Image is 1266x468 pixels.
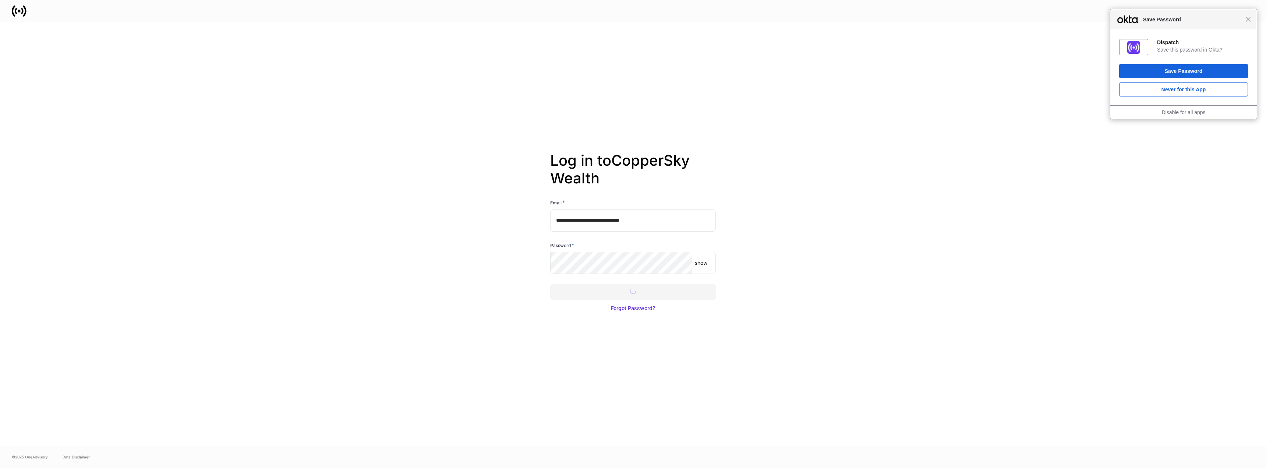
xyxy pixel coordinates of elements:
[1127,41,1140,54] img: IoaI0QAAAAZJREFUAwDpn500DgGa8wAAAABJRU5ErkJggg==
[1157,39,1248,46] div: Dispatch
[1119,64,1248,78] button: Save Password
[1161,109,1205,115] a: Disable for all apps
[1245,17,1251,22] span: Close
[1119,82,1248,96] button: Never for this App
[1139,15,1245,24] span: Save Password
[1157,46,1248,53] div: Save this password in Okta?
